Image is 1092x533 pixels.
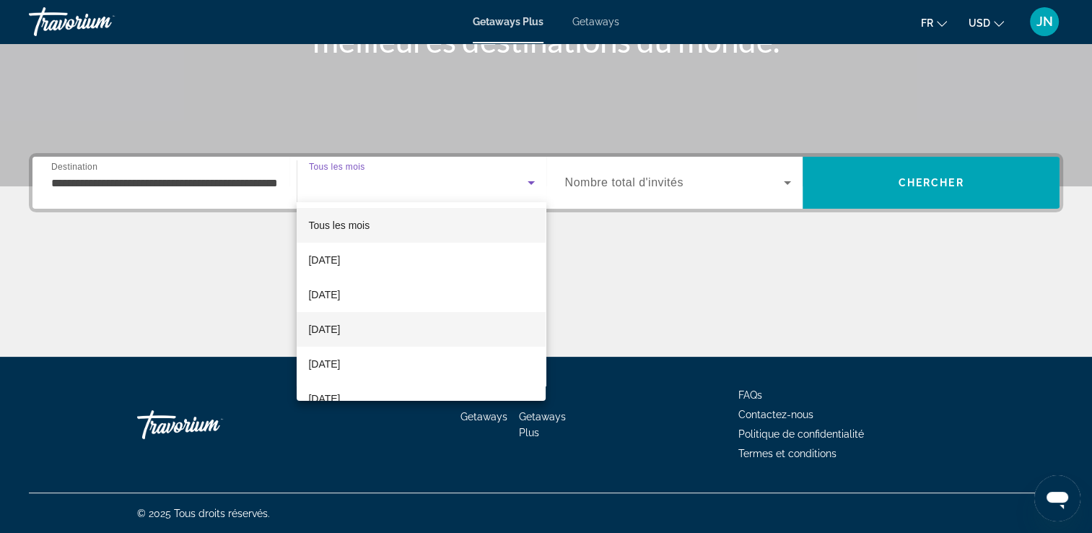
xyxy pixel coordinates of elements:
[1034,475,1080,521] iframe: Button to launch messaging window
[308,321,340,338] span: [DATE]
[308,286,340,303] span: [DATE]
[308,251,340,269] span: [DATE]
[308,220,370,231] span: Tous les mois
[308,355,340,373] span: [DATE]
[308,390,340,407] span: [DATE]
